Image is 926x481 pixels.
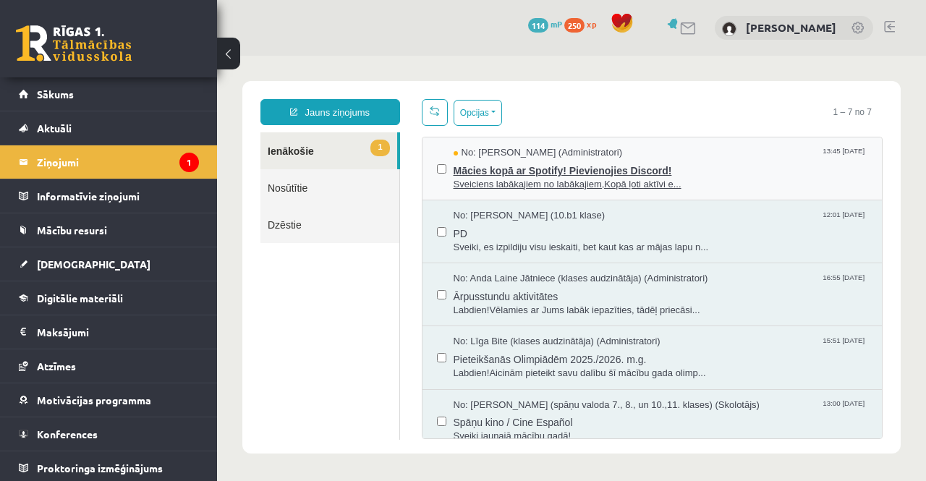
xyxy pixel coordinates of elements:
[606,216,650,227] span: 16:55 [DATE]
[587,18,596,30] span: xp
[19,383,199,417] a: Motivācijas programma
[19,417,199,451] a: Konferences
[528,18,562,30] a: 114 mP
[37,179,199,213] legend: Informatīvie ziņojumi
[237,356,651,374] span: Spāņu kino / Cine Español
[237,343,543,357] span: No: [PERSON_NAME] (spāņu valoda 7., 8., un 10.,11. klases) (Skolotājs)
[179,153,199,172] i: 1
[43,150,182,187] a: Dzēstie
[43,43,183,69] a: Jauns ziņojums
[237,248,651,262] span: Labdien!Vēlamies ar Jums labāk iepazīties, tādēļ priecāsi...
[237,279,651,324] a: No: Līga Bite (klases audzinātāja) (Administratori) 15:51 [DATE] Pieteikšanās Olimpiādēm 2025./20...
[19,213,199,247] a: Mācību resursi
[237,104,651,122] span: Mācies kopā ar Spotify! Pievienojies Discord!
[606,279,650,290] span: 15:51 [DATE]
[606,153,650,164] span: 12:01 [DATE]
[37,393,151,406] span: Motivācijas programma
[19,247,199,281] a: [DEMOGRAPHIC_DATA]
[37,88,74,101] span: Sākums
[237,167,651,185] span: PD
[564,18,603,30] a: 250 xp
[606,43,666,69] span: 1 – 7 no 7
[237,374,651,388] span: Sveiki jaunajā mācību gadā!
[37,315,199,349] legend: Maksājumi
[237,44,285,70] button: Opcijas
[237,343,651,388] a: No: [PERSON_NAME] (spāņu valoda 7., 8., un 10.,11. klases) (Skolotājs) 13:00 [DATE] Spāņu kino / ...
[237,153,388,167] span: No: [PERSON_NAME] (10.b1 klase)
[564,18,585,33] span: 250
[237,279,443,293] span: No: Līga Bite (klases audzinātāja) (Administratori)
[606,343,650,354] span: 13:00 [DATE]
[746,20,836,35] a: [PERSON_NAME]
[37,461,163,474] span: Proktoringa izmēģinājums
[37,359,76,373] span: Atzīmes
[19,281,199,315] a: Digitālie materiāli
[237,216,491,230] span: No: Anda Laine Jātniece (klases audzinātāja) (Administratori)
[551,18,562,30] span: mP
[19,77,199,111] a: Sākums
[153,84,172,101] span: 1
[37,291,123,305] span: Digitālie materiāli
[19,315,199,349] a: Maksājumi
[37,145,199,179] legend: Ziņojumi
[43,77,180,114] a: 1Ienākošie
[237,185,651,199] span: Sveiki, es izpildiju visu ieskaiti, bet kaut kas ar mājas lapu n...
[237,216,651,261] a: No: Anda Laine Jātniece (klases audzinātāja) (Administratori) 16:55 [DATE] Ārpusstundu aktivitāte...
[37,257,150,271] span: [DEMOGRAPHIC_DATA]
[37,122,72,135] span: Aktuāli
[43,114,182,150] a: Nosūtītie
[237,311,651,325] span: Labdien!Aicinām pieteikt savu dalību šī mācību gada olimp...
[37,427,98,440] span: Konferences
[722,22,736,36] img: Elīna Freimane
[37,224,107,237] span: Mācību resursi
[237,90,651,135] a: No: [PERSON_NAME] (Administratori) 13:45 [DATE] Mācies kopā ar Spotify! Pievienojies Discord! Sve...
[237,153,651,198] a: No: [PERSON_NAME] (10.b1 klase) 12:01 [DATE] PD Sveiki, es izpildiju visu ieskaiti, bet kaut kas ...
[237,293,651,311] span: Pieteikšanās Olimpiādēm 2025./2026. m.g.
[528,18,548,33] span: 114
[19,145,199,179] a: Ziņojumi1
[16,25,132,61] a: Rīgas 1. Tālmācības vidusskola
[237,122,651,136] span: Sveiciens labākajiem no labākajiem,Kopā ļoti aktīvi e...
[606,90,650,101] span: 13:45 [DATE]
[19,179,199,213] a: Informatīvie ziņojumi
[237,90,406,104] span: No: [PERSON_NAME] (Administratori)
[19,349,199,383] a: Atzīmes
[237,230,651,248] span: Ārpusstundu aktivitātes
[19,111,199,145] a: Aktuāli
